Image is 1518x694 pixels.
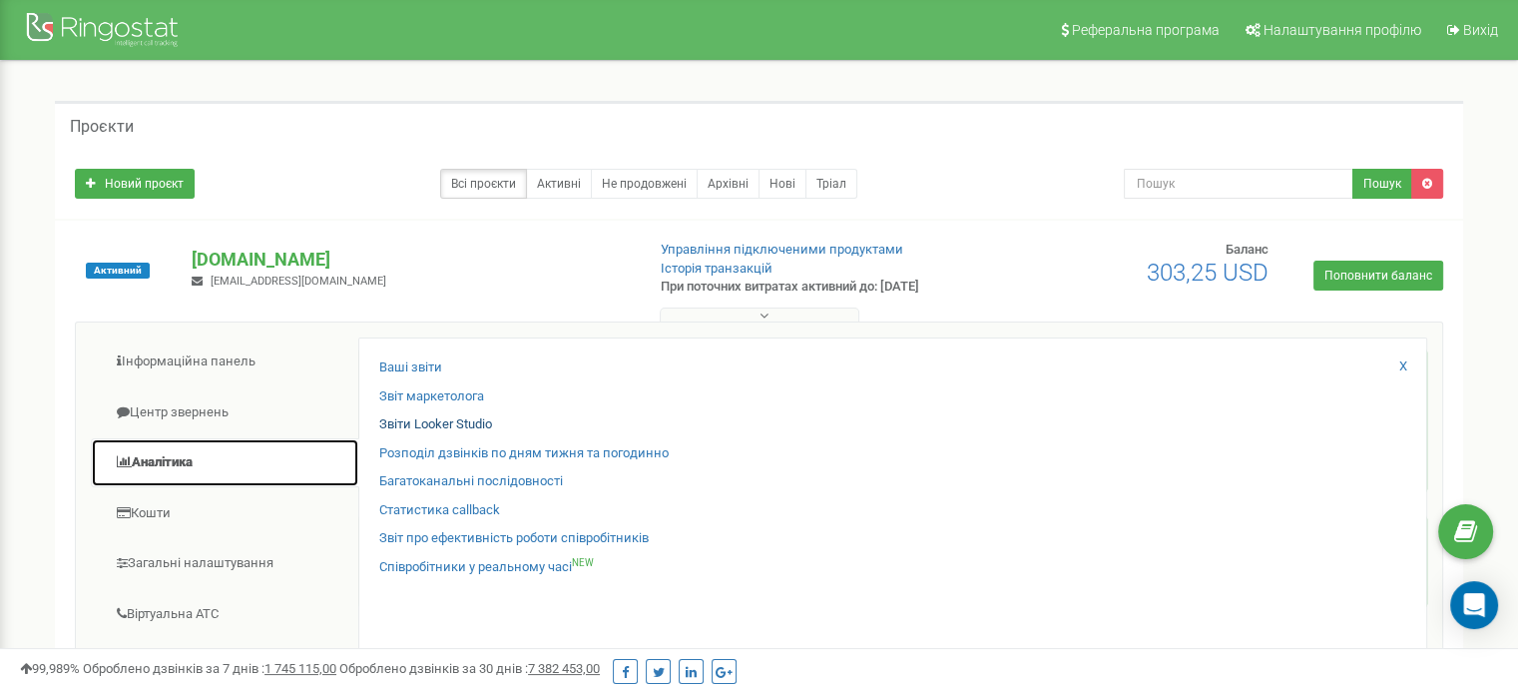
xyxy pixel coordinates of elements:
[379,501,500,520] a: Статистика callback
[379,472,563,491] a: Багатоканальні послідовності
[70,118,134,136] h5: Проєкти
[1226,242,1268,257] span: Баланс
[75,169,195,199] a: Новий проєкт
[264,661,336,676] u: 1 745 115,00
[661,261,772,276] a: Історія транзакцій
[339,661,600,676] span: Оброблено дзвінків за 30 днів :
[1463,22,1498,38] span: Вихід
[1352,169,1412,199] button: Пошук
[1147,259,1268,287] span: 303,25 USD
[1313,261,1443,291] a: Поповнити баланс
[1399,357,1407,376] a: X
[661,278,980,297] p: При поточних витратах активний до: [DATE]
[528,661,600,676] u: 7 382 453,00
[759,169,806,199] a: Нові
[1072,22,1220,38] span: Реферальна програма
[591,169,698,199] a: Не продовжені
[379,415,492,434] a: Звіти Looker Studio
[379,529,649,548] a: Звіт про ефективність роботи співробітників
[86,263,150,279] span: Активний
[91,388,359,437] a: Центр звернень
[91,590,359,639] a: Віртуальна АТС
[805,169,857,199] a: Тріал
[379,444,669,463] a: Розподіл дзвінків по дням тижня та погодинно
[211,275,386,288] span: [EMAIL_ADDRESS][DOMAIN_NAME]
[91,438,359,487] a: Аналiтика
[1450,581,1498,629] div: Open Intercom Messenger
[91,489,359,538] a: Кошти
[661,242,903,257] a: Управління підключеними продуктами
[440,169,527,199] a: Всі проєкти
[697,169,759,199] a: Архівні
[379,358,442,377] a: Ваші звіти
[91,338,359,386] a: Інформаційна панель
[83,661,336,676] span: Оброблено дзвінків за 7 днів :
[379,558,594,577] a: Співробітники у реальному часіNEW
[1264,22,1421,38] span: Налаштування профілю
[91,539,359,588] a: Загальні налаштування
[379,387,484,406] a: Звіт маркетолога
[526,169,592,199] a: Активні
[572,557,594,568] sup: NEW
[20,661,80,676] span: 99,989%
[91,640,359,689] a: Наскрізна аналітика
[192,247,628,273] p: [DOMAIN_NAME]
[1124,169,1353,199] input: Пошук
